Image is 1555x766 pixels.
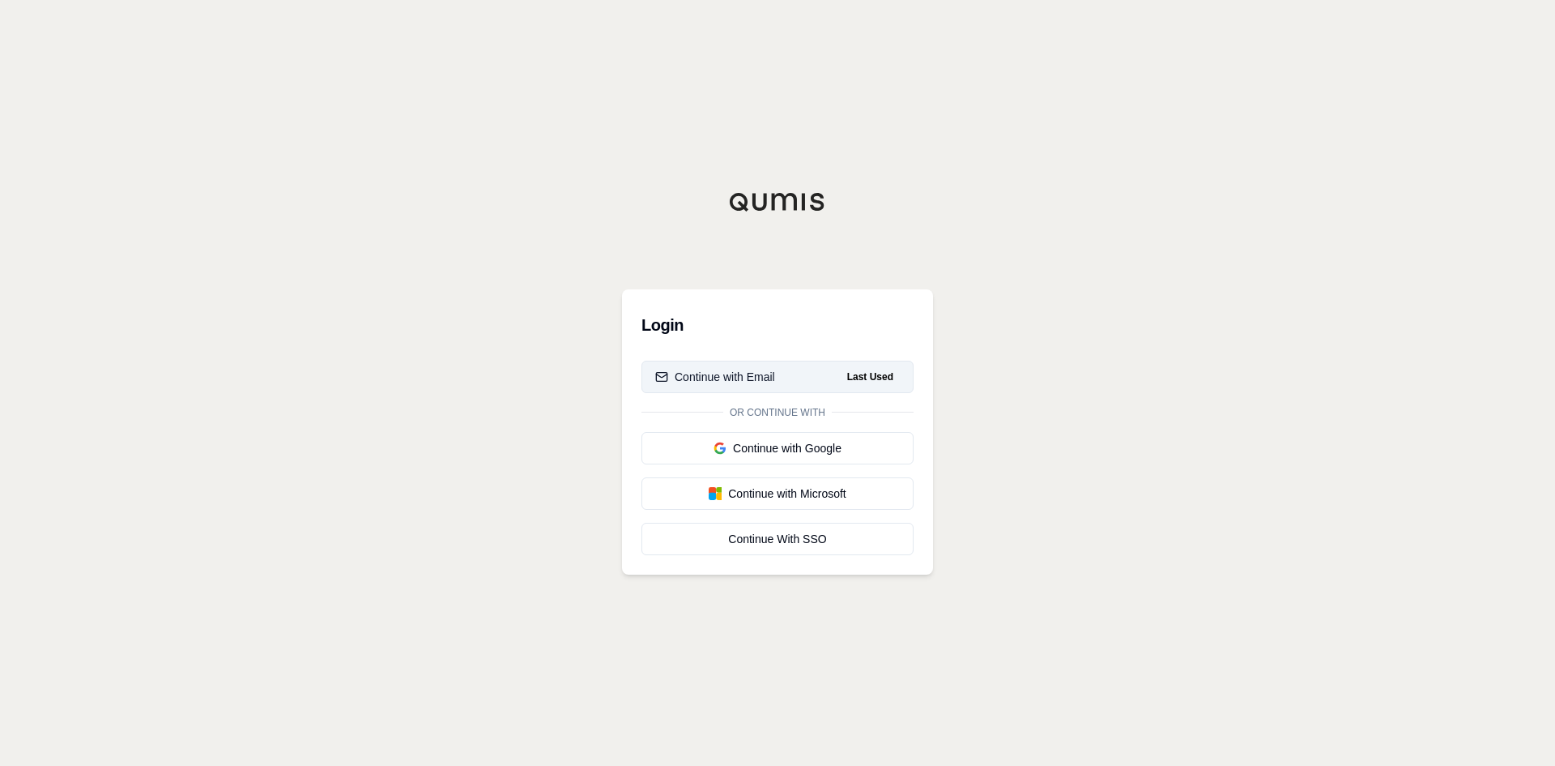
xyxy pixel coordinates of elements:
span: Or continue with [723,406,832,419]
button: Continue with EmailLast Used [641,361,914,393]
div: Continue with Google [655,440,900,456]
a: Continue With SSO [641,523,914,555]
span: Last Used [841,367,900,387]
img: Qumis [729,192,826,212]
div: Continue with Microsoft [655,486,900,502]
h3: Login [641,309,914,341]
div: Continue with Email [655,369,775,385]
div: Continue With SSO [655,531,900,547]
button: Continue with Google [641,432,914,464]
button: Continue with Microsoft [641,477,914,510]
